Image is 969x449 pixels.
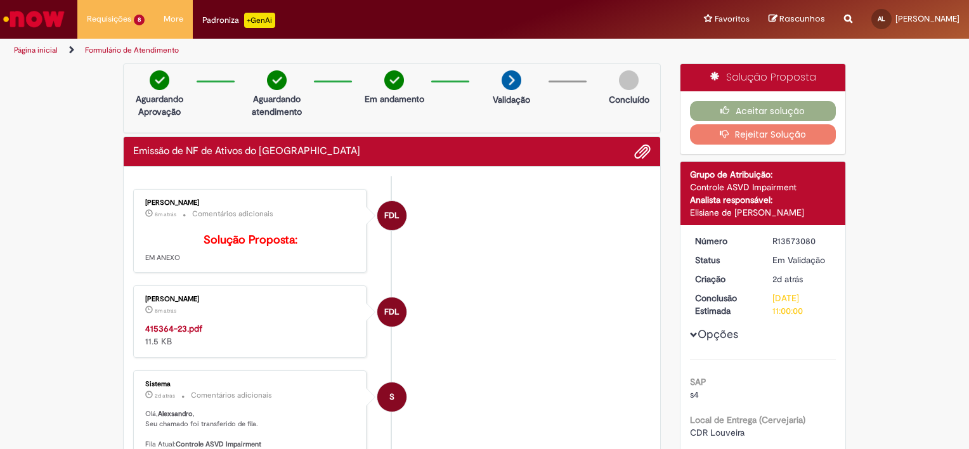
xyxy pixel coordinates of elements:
[493,93,530,106] p: Validação
[690,206,836,219] div: Elisiane de [PERSON_NAME]
[377,297,406,327] div: Franciele De Lima
[690,193,836,206] div: Analista responsável:
[680,64,846,91] div: Solução Proposta
[502,70,521,90] img: arrow-next.png
[145,296,356,303] div: [PERSON_NAME]
[145,323,202,334] a: 415364-23.pdf
[202,13,275,28] div: Padroniza
[878,15,885,23] span: AL
[686,254,764,266] dt: Status
[1,6,67,32] img: ServiceNow
[204,233,297,247] b: Solução Proposta:
[609,93,649,106] p: Concluído
[772,235,831,247] div: R13573080
[377,382,406,412] div: System
[772,292,831,317] div: [DATE] 11:00:00
[772,273,803,285] time: 27/09/2025 13:33:32
[191,390,272,401] small: Comentários adicionais
[164,13,183,25] span: More
[772,273,803,285] span: 2d atrás
[690,389,699,400] span: s4
[155,307,176,315] span: 8m atrás
[715,13,750,25] span: Favoritos
[10,39,637,62] ul: Trilhas de página
[686,235,764,247] dt: Número
[772,254,831,266] div: Em Validação
[155,211,176,218] time: 29/09/2025 08:50:42
[87,13,131,25] span: Requisições
[377,201,406,230] div: Franciele De Lima
[145,322,356,348] div: 11.5 KB
[690,168,836,181] div: Grupo de Atribuição:
[129,93,190,118] p: Aguardando Aprovação
[634,143,651,160] button: Adicionar anexos
[155,392,175,400] span: 2d atrás
[384,297,399,327] span: FDL
[384,200,399,231] span: FDL
[155,211,176,218] span: 8m atrás
[686,273,764,285] dt: Criação
[365,93,424,105] p: Em andamento
[384,70,404,90] img: check-circle-green.png
[389,382,394,412] span: S
[133,146,360,157] h2: Emissão de NF de Ativos do ASVD Histórico de tíquete
[246,93,308,118] p: Aguardando atendimento
[145,199,356,207] div: [PERSON_NAME]
[14,45,58,55] a: Página inicial
[176,439,261,449] b: Controle ASVD Impairment
[267,70,287,90] img: check-circle-green.png
[690,181,836,193] div: Controle ASVD Impairment
[192,209,273,219] small: Comentários adicionais
[155,307,176,315] time: 29/09/2025 08:50:36
[158,409,193,419] b: Alexsandro
[690,427,745,438] span: CDR Louveira
[690,414,805,426] b: Local de Entrega (Cervejaria)
[779,13,825,25] span: Rascunhos
[145,234,356,263] p: EM ANEXO
[85,45,179,55] a: Formulário de Atendimento
[690,101,836,121] button: Aceitar solução
[769,13,825,25] a: Rascunhos
[619,70,639,90] img: img-circle-grey.png
[690,124,836,145] button: Rejeitar Solução
[895,13,959,24] span: [PERSON_NAME]
[244,13,275,28] p: +GenAi
[145,381,356,388] div: Sistema
[134,15,145,25] span: 8
[155,392,175,400] time: 27/09/2025 13:33:35
[772,273,831,285] div: 27/09/2025 13:33:32
[150,70,169,90] img: check-circle-green.png
[686,292,764,317] dt: Conclusão Estimada
[690,376,706,387] b: SAP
